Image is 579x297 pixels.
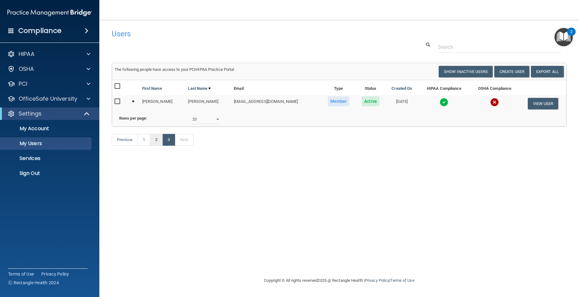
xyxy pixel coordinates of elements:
[490,98,499,107] img: cross.ca9f0e7f.svg
[4,170,89,176] p: Sign Out
[440,98,448,107] img: tick.e7d51cea.svg
[140,95,186,112] td: [PERSON_NAME]
[570,32,572,40] div: 2
[19,110,42,117] p: Settings
[531,66,564,77] a: Export All
[356,80,385,95] th: Status
[494,66,529,77] button: Create User
[390,278,414,283] a: Terms of Use
[142,85,162,92] a: First Name
[8,271,34,277] a: Terms of Use
[226,271,453,290] div: Copyright © All rights reserved 2025 @ Rectangle Health | |
[19,50,34,58] p: HIPAA
[41,271,69,277] a: Privacy Policy
[7,7,92,19] img: PMB logo
[554,28,573,46] button: Open Resource Center, 2 new notifications
[7,110,90,117] a: Settings
[4,126,89,132] p: My Account
[365,278,389,283] a: Privacy Policy
[328,96,350,106] span: Member
[175,134,193,146] a: Next
[362,96,379,106] span: Active
[7,50,90,58] a: HIPAA
[112,134,138,146] a: Previous
[119,116,147,121] b: Rows per page:
[115,67,234,72] span: The following people have access to your PCIHIPAA Practice Portal
[185,95,231,112] td: [PERSON_NAME]
[7,95,90,103] a: OfficeSafe University
[7,65,90,73] a: OSHA
[150,134,163,146] a: 2
[4,140,89,147] p: My Users
[385,95,418,112] td: [DATE]
[8,280,59,286] span: Ⓒ Rectangle Health 2024
[7,80,90,88] a: PCI
[19,80,27,88] p: PCI
[231,80,321,95] th: Email
[528,98,559,109] button: View User
[19,95,77,103] p: OfficeSafe University
[321,80,356,95] th: Type
[418,80,470,95] th: HIPAA Compliance
[112,30,373,38] h4: Users
[162,134,175,146] a: 3
[138,134,150,146] a: 1
[188,85,211,92] a: Last Name
[231,95,321,112] td: [EMAIL_ADDRESS][DOMAIN_NAME]
[439,66,493,77] button: Show Inactive Users
[438,41,562,53] input: Search
[4,155,89,162] p: Services
[19,65,34,73] p: OSHA
[472,253,572,278] iframe: Drift Widget Chat Controller
[18,26,61,35] h4: Compliance
[391,85,412,92] a: Created On
[470,80,520,95] th: OSHA Compliance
